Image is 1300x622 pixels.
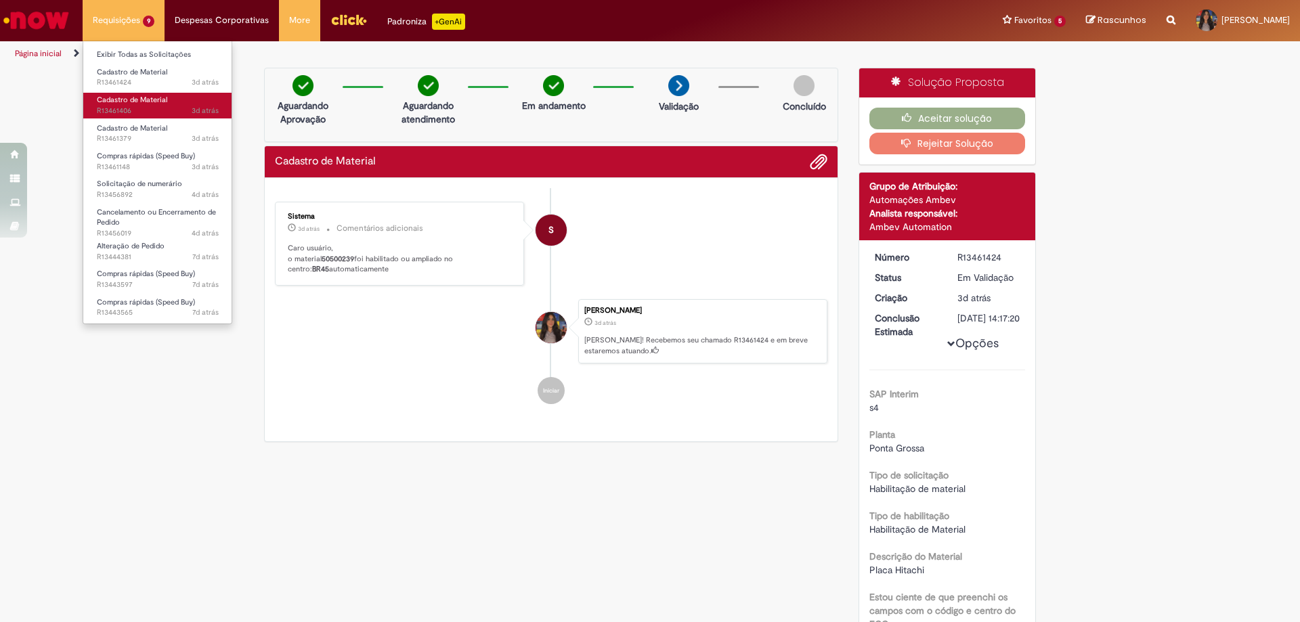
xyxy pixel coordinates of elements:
[865,271,948,284] dt: Status
[93,14,140,27] span: Requisições
[869,193,1026,206] div: Automações Ambev
[192,162,219,172] span: 3d atrás
[97,95,167,105] span: Cadastro de Material
[869,510,949,522] b: Tipo de habilitação
[869,108,1026,129] button: Aceitar solução
[288,243,513,275] p: Caro usuário, o material foi habilitado ou ampliado no centro: automaticamente
[298,225,320,233] span: 3d atrás
[584,335,820,356] p: [PERSON_NAME]! Recebemos seu chamado R13461424 e em breve estaremos atuando.
[869,483,966,495] span: Habilitação de material
[192,252,219,262] time: 25/08/2025 13:55:30
[97,123,167,133] span: Cadastro de Material
[869,469,949,481] b: Tipo de solicitação
[289,14,310,27] span: More
[1014,14,1052,27] span: Favoritos
[957,250,1020,264] div: R13461424
[97,179,182,189] span: Solicitação de numerário
[192,307,219,317] time: 25/08/2025 10:57:01
[1054,16,1066,27] span: 5
[869,523,966,535] span: Habilitação de Material
[794,75,815,96] img: img-circle-grey.png
[97,280,219,290] span: R13443597
[97,307,219,318] span: R13443565
[432,14,465,30] p: +GenAi
[337,223,423,234] small: Comentários adicionais
[594,319,616,327] span: 3d atrás
[192,133,219,143] span: 3d atrás
[298,225,320,233] time: 29/08/2025 10:20:02
[594,319,616,327] time: 29/08/2025 10:17:13
[548,214,554,246] span: S
[522,99,586,112] p: Em andamento
[97,252,219,263] span: R13444381
[312,264,329,274] b: BR45
[957,311,1020,325] div: [DATE] 14:17:20
[275,299,827,364] li: Samantha Fernanda Malaquias Fontana
[192,280,219,290] span: 7d atrás
[957,292,991,304] time: 29/08/2025 10:17:13
[395,99,461,126] p: Aguardando atendimento
[97,151,195,161] span: Compras rápidas (Speed Buy)
[865,250,948,264] dt: Número
[659,99,699,113] p: Validação
[192,77,219,87] span: 3d atrás
[175,14,269,27] span: Despesas Corporativas
[83,47,232,62] a: Exibir Todas as Solicitações
[97,207,216,228] span: Cancelamento ou Encerramento de Pedido
[97,269,195,279] span: Compras rápidas (Speed Buy)
[83,295,232,320] a: Aberto R13443565 : Compras rápidas (Speed Buy)
[143,16,154,27] span: 9
[322,254,354,264] b: 50500239
[97,297,195,307] span: Compras rápidas (Speed Buy)
[387,14,465,30] div: Padroniza
[192,106,219,116] time: 29/08/2025 10:15:05
[865,291,948,305] dt: Criação
[192,280,219,290] time: 25/08/2025 11:01:13
[83,41,232,324] ul: Requisições
[1086,14,1146,27] a: Rascunhos
[869,133,1026,154] button: Rejeitar Solução
[869,206,1026,220] div: Analista responsável:
[275,156,376,168] h2: Cadastro de Material Histórico de tíquete
[83,239,232,264] a: Aberto R13444381 : Alteração de Pedido
[869,550,962,562] b: Descrição do Material
[584,307,820,315] div: [PERSON_NAME]
[97,162,219,173] span: R13461148
[957,271,1020,284] div: Em Validação
[192,190,219,200] span: 4d atrás
[192,228,219,238] time: 28/08/2025 09:07:27
[83,93,232,118] a: Aberto R13461406 : Cadastro de Material
[192,133,219,143] time: 29/08/2025 10:12:03
[668,75,689,96] img: arrow-next.png
[192,252,219,262] span: 7d atrás
[859,68,1036,97] div: Solução Proposta
[783,99,826,113] p: Concluído
[97,77,219,88] span: R13461424
[83,205,232,234] a: Aberto R13456019 : Cancelamento ou Encerramento de Pedido
[418,75,439,96] img: check-circle-green.png
[292,75,313,96] img: check-circle-green.png
[83,149,232,174] a: Aberto R13461148 : Compras rápidas (Speed Buy)
[957,292,991,304] span: 3d atrás
[15,48,62,59] a: Página inicial
[10,41,857,66] ul: Trilhas de página
[869,401,879,414] span: s4
[83,267,232,292] a: Aberto R13443597 : Compras rápidas (Speed Buy)
[83,121,232,146] a: Aberto R13461379 : Cadastro de Material
[288,213,513,221] div: Sistema
[97,67,167,77] span: Cadastro de Material
[869,564,924,576] span: Placa Hitachi
[83,177,232,202] a: Aberto R13456892 : Solicitação de numerário
[330,9,367,30] img: click_logo_yellow_360x200.png
[869,179,1026,193] div: Grupo de Atribuição:
[957,291,1020,305] div: 29/08/2025 10:17:13
[97,133,219,144] span: R13461379
[869,220,1026,234] div: Ambev Automation
[192,106,219,116] span: 3d atrás
[869,442,924,454] span: Ponta Grossa
[192,228,219,238] span: 4d atrás
[270,99,336,126] p: Aguardando Aprovação
[97,228,219,239] span: R13456019
[865,311,948,338] dt: Conclusão Estimada
[97,241,165,251] span: Alteração de Pedido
